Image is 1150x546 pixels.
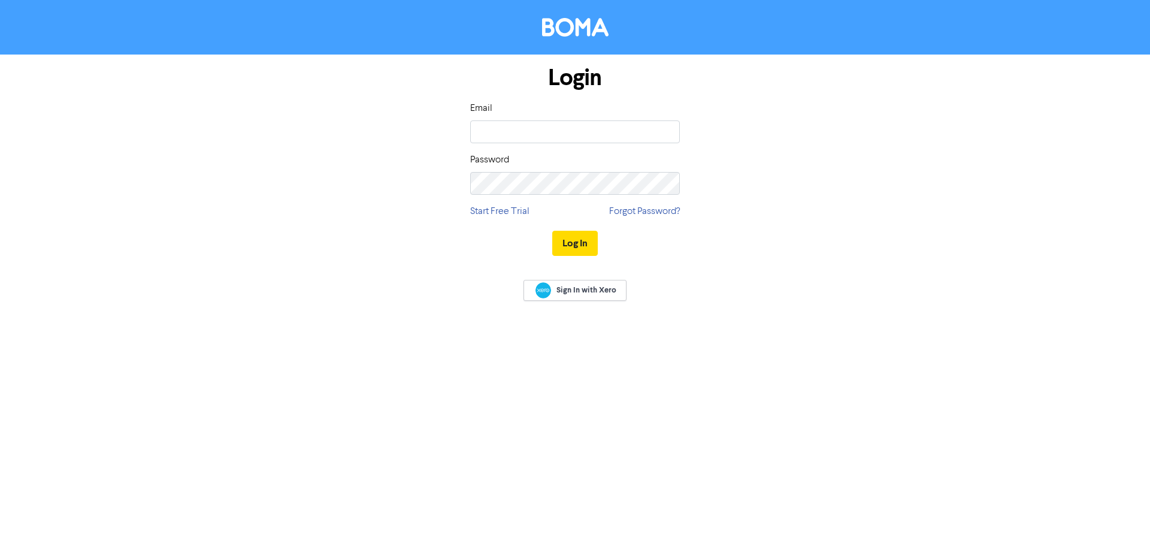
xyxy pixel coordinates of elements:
h1: Login [470,64,680,92]
span: Sign In with Xero [556,285,616,295]
img: Xero logo [535,282,551,298]
a: Sign In with Xero [523,280,627,301]
img: BOMA Logo [542,18,609,37]
a: Forgot Password? [609,204,680,219]
label: Email [470,101,492,116]
label: Password [470,153,509,167]
button: Log In [552,231,598,256]
a: Start Free Trial [470,204,529,219]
